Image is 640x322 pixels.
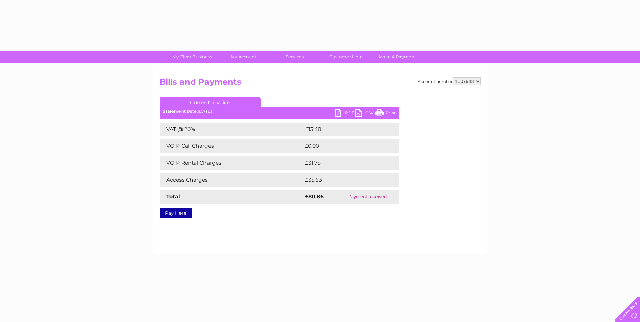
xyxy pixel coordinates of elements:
div: Account number [418,77,481,85]
a: Current Invoice [160,97,261,107]
a: My Clear Business [164,51,220,63]
a: CSV [355,109,375,119]
a: Print [375,109,396,119]
a: Customer Help [318,51,374,63]
td: VAT @ 20% [160,123,303,136]
a: Make A Payment [369,51,425,63]
b: Statement Date: [163,109,198,114]
h2: Bills and Payments [160,77,481,90]
div: [DATE] [160,109,399,114]
td: £31.75 [303,156,385,170]
td: £35.63 [303,173,385,187]
a: Services [267,51,323,63]
td: VOIP Call Charges [160,139,303,153]
td: Access Charges [160,173,303,187]
a: PDF [335,109,355,119]
td: VOIP Rental Charges [160,156,303,170]
strong: £80.86 [305,193,324,200]
td: Payment received [336,190,399,204]
a: Pay Here [160,208,192,218]
td: £0.00 [303,139,384,153]
td: £13.48 [303,123,385,136]
a: My Account [216,51,271,63]
strong: Total [166,193,180,200]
